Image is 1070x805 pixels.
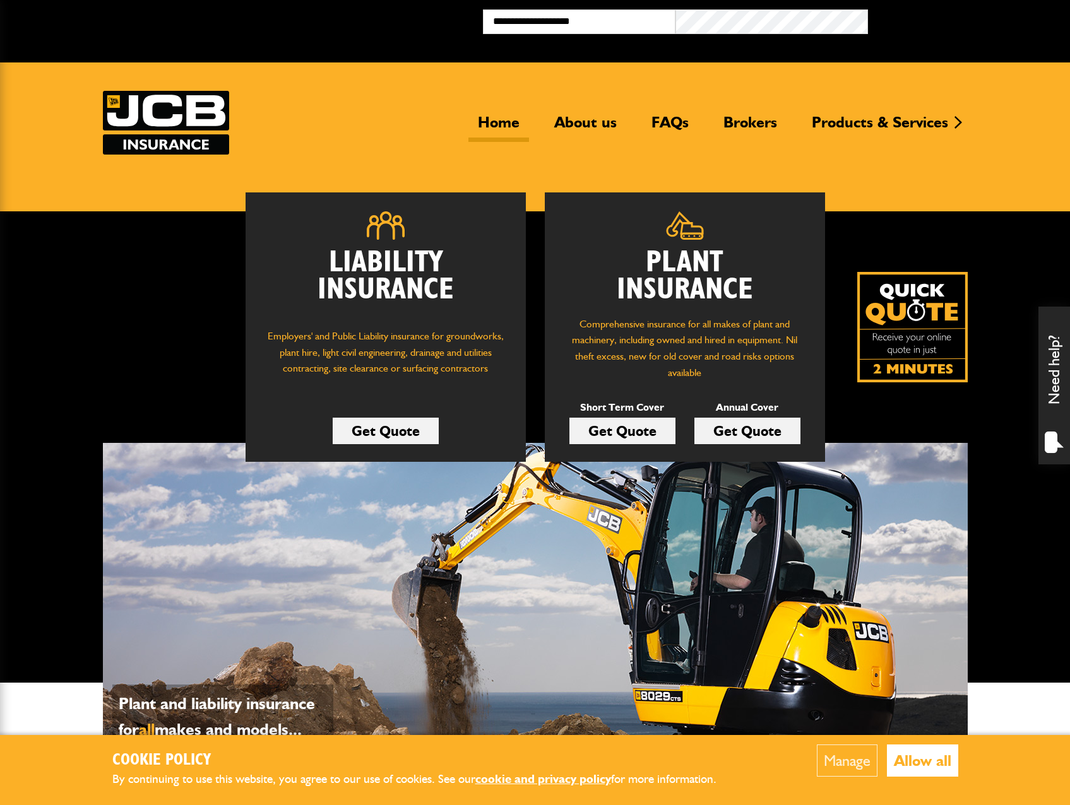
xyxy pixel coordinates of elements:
a: About us [545,113,626,142]
p: By continuing to use this website, you agree to our use of cookies. See our for more information. [112,770,737,789]
p: Annual Cover [694,399,800,416]
a: Home [468,113,529,142]
a: JCB Insurance Services [103,91,229,155]
a: FAQs [642,113,698,142]
a: Get Quote [569,418,675,444]
p: Short Term Cover [569,399,675,416]
h2: Plant Insurance [564,249,806,303]
div: Need help? [1038,307,1070,464]
button: Allow all [887,744,958,777]
p: Plant and liability insurance for makes and models... [119,691,327,743]
a: Get Quote [333,418,439,444]
p: Employers' and Public Liability insurance for groundworks, plant hire, light civil engineering, d... [265,328,507,389]
a: Get your insurance quote isn just 2-minutes [857,272,968,382]
p: Comprehensive insurance for all makes of plant and machinery, including owned and hired in equipm... [564,316,806,380]
a: cookie and privacy policy [475,772,611,786]
button: Manage [817,744,877,777]
span: all [139,719,155,739]
a: Brokers [714,113,787,142]
img: Quick Quote [857,272,968,382]
button: Broker Login [868,9,1061,29]
img: JCB Insurance Services logo [103,91,229,155]
h2: Cookie Policy [112,751,737,770]
a: Get Quote [694,418,800,444]
h2: Liability Insurance [265,249,507,316]
a: Products & Services [802,113,958,142]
